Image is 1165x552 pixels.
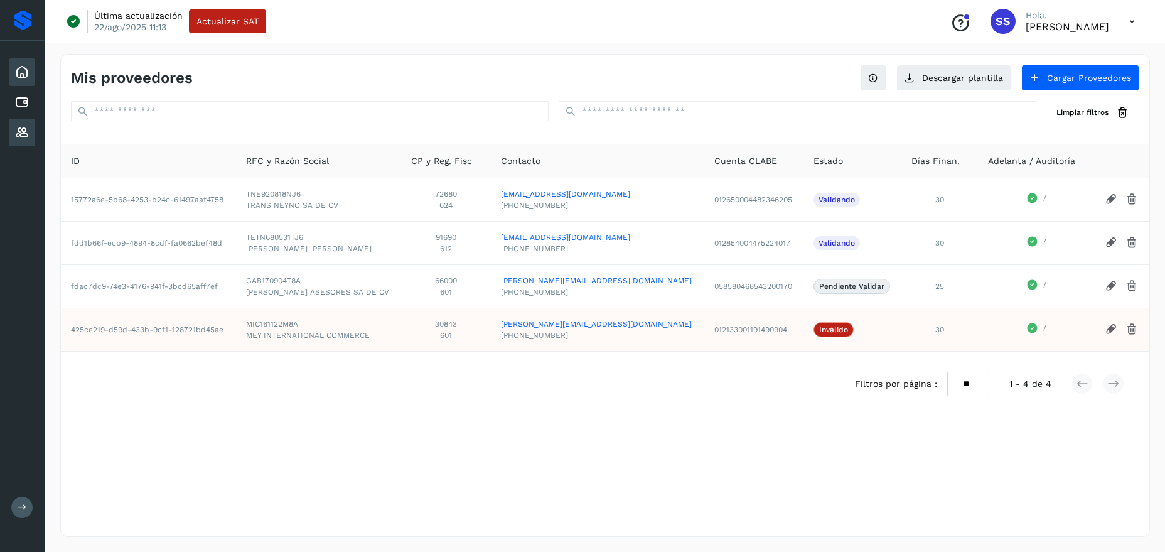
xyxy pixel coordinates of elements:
span: [PHONE_NUMBER] [501,243,694,254]
span: TRANS NEYNO SA DE CV [246,200,391,211]
button: Cargar Proveedores [1021,65,1139,91]
div: / [988,279,1084,294]
span: Filtros por página : [855,377,937,391]
span: [PHONE_NUMBER] [501,330,694,341]
span: 1 - 4 de 4 [1009,377,1051,391]
span: CP y Reg. Fisc [411,154,472,168]
a: [EMAIL_ADDRESS][DOMAIN_NAME] [501,188,694,200]
span: [PERSON_NAME] [PERSON_NAME] [246,243,391,254]
span: 25 [935,282,944,291]
span: 601 [411,286,481,298]
div: Cuentas por pagar [9,89,35,116]
td: 012854004475224017 [704,221,803,264]
span: Actualizar SAT [196,17,259,26]
span: ID [71,154,80,168]
button: Limpiar filtros [1046,101,1139,124]
td: 012650004482346205 [704,178,803,221]
span: 91690 [411,232,481,243]
div: / [988,192,1084,207]
span: RFC y Razón Social [246,154,329,168]
p: 22/ago/2025 11:13 [94,21,166,33]
p: Validando [819,239,855,247]
a: [PERSON_NAME][EMAIL_ADDRESS][DOMAIN_NAME] [501,318,694,330]
span: Limpiar filtros [1056,107,1109,118]
span: 72680 [411,188,481,200]
span: GAB170904T8A [246,275,391,286]
span: 624 [411,200,481,211]
h4: Mis proveedores [71,69,193,87]
p: Inválido [819,325,848,334]
p: Sagrario Silva [1026,21,1109,33]
div: / [988,235,1084,251]
a: [PERSON_NAME][EMAIL_ADDRESS][DOMAIN_NAME] [501,275,694,286]
td: 012133001191490904 [704,308,803,351]
span: Adelanta / Auditoría [988,154,1075,168]
span: 30 [935,325,944,334]
span: 30843 [411,318,481,330]
span: Contacto [501,154,540,168]
td: 425ce219-d59d-433b-9cf1-128721bd45ae [61,308,236,351]
button: Descargar plantilla [896,65,1011,91]
span: TNE920818NJ6 [246,188,391,200]
span: 30 [935,239,944,247]
div: Proveedores [9,119,35,146]
p: Validando [819,195,855,204]
td: fdac7dc9-74e3-4176-941f-3bcd65aff7ef [61,264,236,308]
td: fdd1b66f-ecb9-4894-8cdf-fa0662bef48d [61,221,236,264]
p: Última actualización [94,10,183,21]
p: Pendiente Validar [819,282,884,291]
span: MEY INTERNATIONAL COMMERCE [246,330,391,341]
span: Días Finan. [911,154,960,168]
span: MIC161122M8A [246,318,391,330]
span: [PHONE_NUMBER] [501,200,694,211]
span: [PERSON_NAME] ASESORES SA DE CV [246,286,391,298]
a: [EMAIL_ADDRESS][DOMAIN_NAME] [501,232,694,243]
span: TETN680531TJ6 [246,232,391,243]
div: / [988,322,1084,337]
span: 30 [935,195,944,204]
span: Cuenta CLABE [714,154,777,168]
td: 15772a6e-5b68-4253-b24c-61497aaf4758 [61,178,236,221]
span: 66000 [411,275,481,286]
button: Actualizar SAT [189,9,266,33]
div: Inicio [9,58,35,86]
span: 612 [411,243,481,254]
p: Hola, [1026,10,1109,21]
td: 058580468543200170 [704,264,803,308]
span: 601 [411,330,481,341]
span: [PHONE_NUMBER] [501,286,694,298]
span: Estado [813,154,843,168]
